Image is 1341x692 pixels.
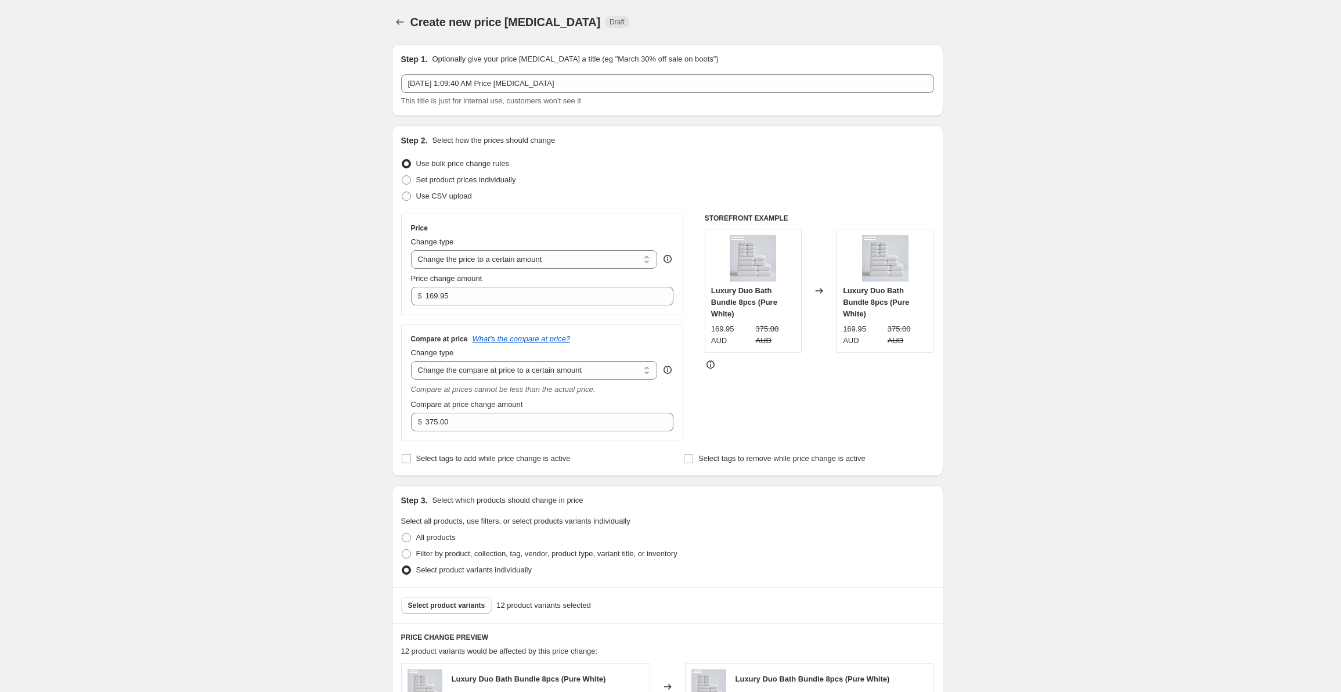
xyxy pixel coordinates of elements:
[416,549,677,558] span: Filter by product, collection, tag, vendor, product type, variant title, or inventory
[401,495,428,506] h2: Step 3.
[392,14,408,30] button: Price change jobs
[662,253,673,265] div: help
[705,214,934,223] h6: STOREFRONT EXAMPLE
[401,633,934,642] h6: PRICE CHANGE PREVIEW
[662,364,673,376] div: help
[411,237,454,246] span: Change type
[432,53,718,65] p: Optionally give your price [MEDICAL_DATA] a title (eg "March 30% off sale on boots")
[401,517,630,525] span: Select all products, use filters, or select products variants individually
[401,597,492,614] button: Select product variants
[610,17,625,27] span: Draft
[426,287,656,305] input: 80.00
[711,286,777,318] span: Luxury Duo Bath Bundle 8pcs (Pure White)
[843,286,909,318] span: Luxury Duo Bath Bundle 8pcs (Pure White)
[432,495,583,506] p: Select which products should change in price
[416,565,532,574] span: Select product variants individually
[698,454,866,463] span: Select tags to remove while price change is active
[432,135,555,146] p: Select how the prices should change
[401,135,428,146] h2: Step 2.
[401,96,581,105] span: This title is just for internal use, customers won't see it
[401,647,598,655] span: 12 product variants would be affected by this price change:
[411,274,482,283] span: Price change amount
[843,323,883,347] div: 169.95 AUD
[411,334,468,344] h3: Compare at price
[411,385,596,394] i: Compare at prices cannot be less than the actual price.
[408,601,485,610] span: Select product variants
[401,74,934,93] input: 30% off holiday sale
[416,159,509,168] span: Use bulk price change rules
[426,413,656,431] input: 80.00
[418,291,422,300] span: $
[736,675,890,683] span: Luxury Duo Bath Bundle 8pcs (Pure White)
[473,334,571,343] button: What's the compare at price?
[401,53,428,65] h2: Step 1.
[411,224,428,233] h3: Price
[416,533,456,542] span: All products
[730,235,776,282] img: 7_80x.png
[496,600,591,611] span: 12 product variants selected
[755,323,795,347] strike: 375.00 AUD
[862,235,909,282] img: 7_80x.png
[418,417,422,426] span: $
[416,175,516,184] span: Set product prices individually
[410,16,601,28] span: Create new price [MEDICAL_DATA]
[416,192,472,200] span: Use CSV upload
[888,323,928,347] strike: 375.00 AUD
[711,323,751,347] div: 169.95 AUD
[416,454,571,463] span: Select tags to add while price change is active
[411,348,454,357] span: Change type
[452,675,606,683] span: Luxury Duo Bath Bundle 8pcs (Pure White)
[411,400,523,409] span: Compare at price change amount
